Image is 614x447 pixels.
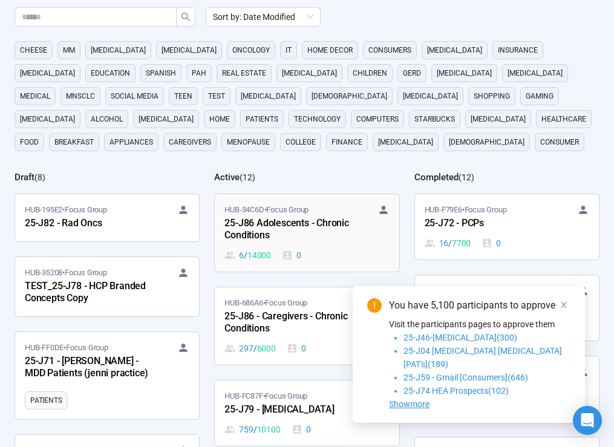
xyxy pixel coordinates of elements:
span: 14000 [247,249,271,262]
a: HUB-195E2•Focus Group25-J82 - Rad Oncs [15,194,199,241]
span: alcohol [91,113,123,125]
span: it [286,44,292,56]
span: [MEDICAL_DATA] [427,44,482,56]
p: Visit the participants pages to approve them [389,318,570,331]
span: 25-J74 HEA Prospects(102) [403,386,509,396]
span: search [181,12,191,22]
span: education [91,67,130,79]
a: HUB-F79E6•Focus Group25-J72 - PCPs16 / 77000 [415,194,599,259]
a: HUB-34C6D•Focus Group25-J86 Adolescents - Chronic Conditions6 / 140000 [215,194,399,272]
h2: Draft [15,172,34,183]
span: HUB-FF0DE • Focus Group [25,342,108,354]
span: [MEDICAL_DATA] [282,67,337,79]
div: 297 [224,342,275,355]
span: / [253,342,257,355]
span: gaming [526,90,554,102]
span: consumer [540,136,579,148]
span: [MEDICAL_DATA] [471,113,526,125]
span: caregivers [169,136,211,148]
span: technology [294,113,341,125]
span: starbucks [414,113,455,125]
span: consumers [368,44,411,56]
span: / [448,237,452,250]
span: [MEDICAL_DATA] [20,113,75,125]
span: Insurance [498,44,538,56]
span: / [244,249,247,262]
span: GERD [403,67,421,79]
span: Test [208,90,225,102]
span: HUB-686A6 • Focus Group [224,297,307,309]
span: appliances [109,136,153,148]
a: HUB-B9A6D•Focus Group25-J72 - Derms41 / 75500 [415,275,599,341]
span: PAH [192,67,206,79]
h2: Completed [414,172,459,183]
a: HUB-FC87F•Focus Group25-J79 - [MEDICAL_DATA]759 / 101000 [215,380,399,446]
span: exclamation-circle [367,298,382,313]
span: [MEDICAL_DATA] [241,90,296,102]
span: ( 12 ) [459,172,474,182]
span: / [253,423,257,436]
span: close [560,301,568,309]
div: 0 [482,237,501,250]
div: 0 [282,249,301,262]
span: 6000 [257,342,276,355]
h2: Active [214,172,240,183]
span: 25-J04 [MEDICAL_DATA] [MEDICAL_DATA] [PAT's](189) [403,346,562,369]
span: real estate [222,67,266,79]
div: 16 [425,237,471,250]
a: HUB-35208•Focus GroupTEST_25-J78 - HCP Branded Concepts Copy [15,257,199,316]
span: breakfast [54,136,94,148]
span: [MEDICAL_DATA] [403,90,458,102]
span: [MEDICAL_DATA] [508,67,563,79]
span: Spanish [146,67,176,79]
span: home decor [307,44,353,56]
button: search [176,7,195,27]
span: [DEMOGRAPHIC_DATA] [449,136,524,148]
span: Patients [30,394,62,406]
span: computers [356,113,399,125]
span: HUB-35208 • Focus Group [25,267,107,279]
span: ( 8 ) [34,172,45,182]
span: [DEMOGRAPHIC_DATA] [312,90,387,102]
span: [MEDICAL_DATA] [139,113,194,125]
span: ( 12 ) [240,172,255,182]
div: 759 [224,423,280,436]
span: Patients [246,113,278,125]
span: Food [20,136,39,148]
span: mnsclc [66,90,95,102]
span: oncology [232,44,270,56]
span: shopping [474,90,510,102]
span: 10100 [257,423,281,436]
span: 25-J46-[MEDICAL_DATA](300) [403,333,517,342]
span: HUB-FC87F • Focus Group [224,390,307,402]
div: You have 5,100 participants to approve [389,298,570,313]
span: social media [111,90,158,102]
span: [MEDICAL_DATA] [378,136,433,148]
div: 0 [292,423,311,436]
span: [MEDICAL_DATA] [162,44,217,56]
div: 25-J71 - [PERSON_NAME] - MDD Patients (jenni practice) [25,354,158,382]
span: 7700 [452,237,471,250]
div: Open Intercom Messenger [573,406,602,435]
span: medical [20,90,50,102]
span: menopause [227,136,270,148]
div: 0 [287,342,306,355]
span: finance [331,136,362,148]
span: college [286,136,316,148]
div: 6 [224,249,271,262]
div: TEST_25-J78 - HCP Branded Concepts Copy [25,279,158,307]
span: home [209,113,230,125]
span: MM [63,44,75,56]
a: HUB-686A6•Focus Group25-J86 - Caregivers - Chronic Conditions297 / 60000 [215,287,399,365]
div: 25-J79 - [MEDICAL_DATA] [224,402,358,418]
span: HUB-34C6D • Focus Group [224,204,309,216]
span: HUB-F79E6 • Focus Group [425,204,507,216]
div: 25-J86 - Caregivers - Chronic Conditions [224,309,358,337]
span: Showmore [389,399,429,409]
div: 25-J82 - Rad Oncs [25,216,158,232]
div: 25-J72 - PCPs [425,216,558,232]
span: [MEDICAL_DATA] [91,44,146,56]
span: [MEDICAL_DATA] [20,67,75,79]
span: children [353,67,387,79]
span: HUB-B9A6D • Focus Group [425,285,509,297]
